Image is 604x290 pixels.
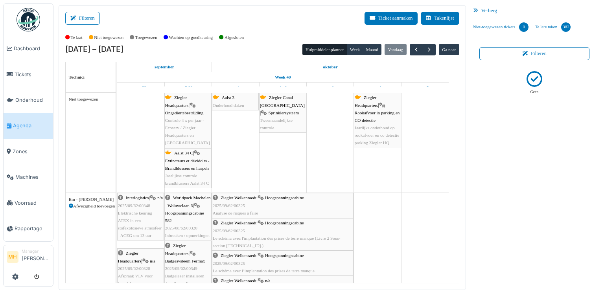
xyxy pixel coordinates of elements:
[4,164,53,190] a: Machines
[17,8,40,31] img: Badge_color-CXgf-gQk.svg
[260,95,305,107] span: Ziegler Canal [GEOGRAPHIC_DATA]
[260,94,306,132] div: |
[422,44,435,55] button: Volgende
[4,61,53,87] a: Tickets
[479,47,590,60] button: Filteren
[182,83,195,92] a: 30 september 2025
[347,44,363,55] button: Week
[153,62,176,72] a: 29 september 2025
[324,83,336,92] a: 3 oktober 2025
[69,203,112,209] div: Afwezigheid toevoegen
[15,225,50,232] span: Rapportage
[165,233,210,238] span: Inbreuken / opmerkingen
[169,34,213,41] label: Wachten op goedkeuring
[213,268,316,273] span: Le schéma avec l’implantation des prises de terre manque.
[165,211,204,223] span: Hoogspanningscabine 582
[165,195,211,207] span: Worldpack Machelen - Woluwelaan 6
[4,113,53,138] a: Agenda
[213,261,245,266] span: 2025/09/62/00325
[165,242,211,287] div: |
[532,17,574,38] a: Te late taken
[69,196,112,203] div: Bm - [PERSON_NAME]
[221,220,256,225] span: Ziegler Welkenraedt
[165,173,209,185] span: Jaarlijkse controle brandblussers Aalst 34 C
[470,17,532,38] a: Niet-toegewezen tickets
[221,278,256,283] span: Ziegler Welkenraedt
[165,118,210,145] span: Controle 4 x per jaar - Ecoserv / Ziegler Headquarters en [GEOGRAPHIC_DATA]
[15,199,50,207] span: Voorraad
[118,251,142,263] span: Ziegler Headquarters
[355,125,399,145] span: Jaarlijks onderhoud op rookafvoer en co detectie parking Ziegler HQ
[118,250,163,287] div: |
[372,83,383,92] a: 4 oktober 2025
[561,22,571,32] div: 382
[165,266,197,271] span: 2025/09/62/00349
[385,44,406,55] button: Vandaag
[277,83,289,92] a: 2 oktober 2025
[14,45,50,52] span: Dashboard
[439,44,459,55] button: Ga naar
[273,72,293,82] a: Week 40
[530,89,539,95] p: Geen
[302,44,347,55] button: Hulpmiddelenplanner
[421,12,459,25] button: Takenlijst
[265,253,304,258] span: Hoogspanningscabine
[419,83,431,92] a: 5 oktober 2025
[221,195,256,200] span: Ziegler Welkenraedt
[213,103,244,108] span: Onderhoud daken
[118,211,162,238] span: Elektrische keuring ATEX in een stofexplosieve atmosfeer - ACEG om 13 uur
[269,110,299,115] span: Sprinklersysteem
[118,194,163,239] div: |
[174,151,193,155] span: Aalst 34 C
[150,259,155,263] span: n/a
[355,110,400,123] span: Rookafvoer in parking en CO detectie
[355,95,378,107] span: Ziegler Headquarters
[165,243,189,255] span: Ziegler Headquarters
[22,248,50,254] div: Manager
[65,45,123,54] h2: [DATE] – [DATE]
[4,36,53,61] a: Dashboard
[71,34,83,41] label: Te laat
[118,273,153,286] span: Afspraak VLV voor brandalarm
[94,34,123,41] label: Niet toegewezen
[260,118,293,130] span: Tweemaandelijkse controle
[126,195,149,200] span: Interlogistics
[213,252,353,275] div: |
[157,195,163,200] span: n/a
[225,34,244,41] label: Afgesloten
[69,75,85,79] span: Technici
[7,248,50,267] a: MH Manager[PERSON_NAME]
[22,248,50,265] li: [PERSON_NAME]
[65,12,100,25] button: Filteren
[363,44,381,55] button: Maand
[213,236,341,248] span: Le schéma avec l'implantation des prises de terre manque (Livre 2 Sous-section [TECHNICAL_ID].)
[222,95,234,100] span: Aalst 3
[221,253,256,258] span: Ziegler Welkenraedt
[13,148,50,155] span: Zones
[213,228,245,233] span: 2025/09/62/00325
[165,158,210,171] span: Extincteurs et dévidoirs - Brandblussers en haspels
[118,266,150,271] span: 2025/09/62/00328
[265,278,271,283] span: n/a
[265,220,304,225] span: Hoogspanningscabine
[7,251,18,263] li: MH
[213,203,245,208] span: 2025/09/62/00325
[365,12,418,25] button: Ticket aanmaken
[15,71,50,78] span: Tickets
[15,173,50,181] span: Machines
[165,194,211,239] div: |
[135,34,157,41] label: Toegewezen
[4,216,53,241] a: Rapportage
[470,5,599,17] div: Verberg
[165,110,204,115] span: Ongediertebestrijding
[213,211,258,215] span: Analyse de risques à faire
[321,62,339,72] a: 1 oktober 2025
[213,219,353,250] div: |
[13,122,50,129] span: Agenda
[165,273,204,286] span: Badgelezer installeren deur 2e verdiep
[165,149,211,187] div: |
[118,203,150,208] span: 2025/09/62/00348
[165,95,189,107] span: Ziegler Headquarters
[165,226,197,230] span: 2025/08/62/00320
